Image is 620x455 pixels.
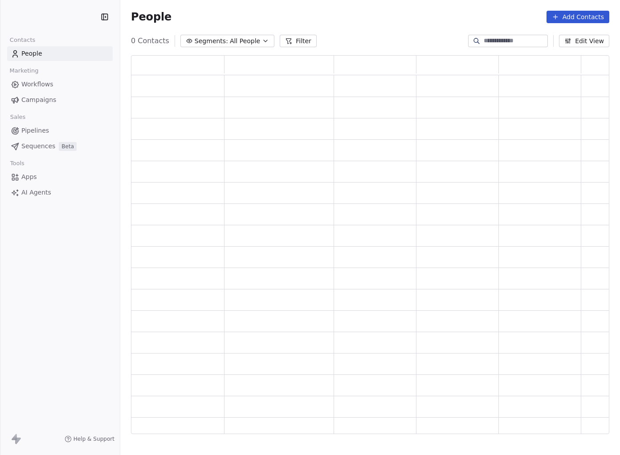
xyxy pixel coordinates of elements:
[21,95,56,105] span: Campaigns
[559,35,609,47] button: Edit View
[7,123,113,138] a: Pipelines
[7,46,113,61] a: People
[21,142,55,151] span: Sequences
[7,93,113,107] a: Campaigns
[21,80,53,89] span: Workflows
[131,10,171,24] span: People
[21,172,37,182] span: Apps
[6,33,39,47] span: Contacts
[547,11,609,23] button: Add Contacts
[131,36,169,46] span: 0 Contacts
[7,185,113,200] a: AI Agents
[7,77,113,92] a: Workflows
[280,35,317,47] button: Filter
[7,139,113,154] a: SequencesBeta
[195,37,228,46] span: Segments:
[6,157,28,170] span: Tools
[7,170,113,184] a: Apps
[73,435,114,443] span: Help & Support
[6,110,29,124] span: Sales
[21,126,49,135] span: Pipelines
[21,49,42,58] span: People
[65,435,114,443] a: Help & Support
[21,188,51,197] span: AI Agents
[6,64,42,77] span: Marketing
[230,37,260,46] span: All People
[59,142,77,151] span: Beta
